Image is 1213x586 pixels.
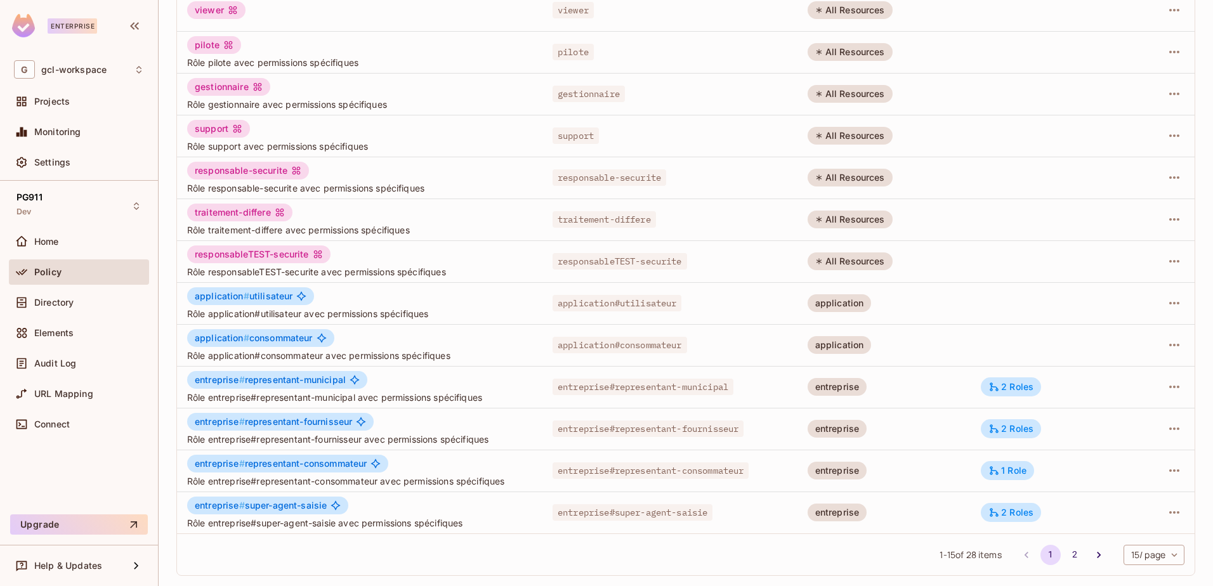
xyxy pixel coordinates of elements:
[553,337,687,353] span: application#consommateur
[187,475,532,487] span: Rôle entreprise#representant-consommateur avec permissions spécifiques
[34,561,102,571] span: Help & Updates
[195,500,245,511] span: entreprise
[187,349,532,361] span: Rôle application#consommateur avec permissions spécifiques
[1040,545,1061,565] button: page 1
[988,381,1033,393] div: 2 Roles
[553,420,744,437] span: entreprise#representant-fournisseur
[187,517,532,529] span: Rôle entreprise#super-agent-saisie avec permissions spécifiques
[988,507,1033,518] div: 2 Roles
[195,332,249,343] span: application
[239,416,245,427] span: #
[553,379,733,395] span: entreprise#representant-municipal
[553,462,749,479] span: entreprise#representant-consommateur
[940,548,1001,562] span: 1 - 15 of 28 items
[195,458,245,469] span: entreprise
[244,290,249,301] span: #
[187,245,331,263] div: responsableTEST-securite
[808,462,867,479] div: entreprise
[553,2,594,18] span: viewer
[808,169,893,186] div: All Resources
[808,127,893,145] div: All Resources
[187,308,532,320] span: Rôle application#utilisateur avec permissions spécifiques
[239,458,245,469] span: #
[808,252,893,270] div: All Resources
[34,127,81,137] span: Monitoring
[553,86,625,102] span: gestionnaire
[808,420,867,438] div: entreprise
[553,504,712,521] span: entreprise#super-agent-saisie
[187,56,532,68] span: Rôle pilote avec permissions spécifiques
[1014,545,1111,565] nav: pagination navigation
[187,140,532,152] span: Rôle support avec permissions spécifiques
[808,504,867,521] div: entreprise
[195,374,245,385] span: entreprise
[34,267,62,277] span: Policy
[12,14,35,37] img: SReyMgAAAABJRU5ErkJggg==
[195,459,367,469] span: representant-consommateur
[195,416,245,427] span: entreprise
[187,204,292,221] div: traitement-differe
[187,36,241,54] div: pilote
[187,120,250,138] div: support
[239,374,245,385] span: #
[1124,545,1184,565] div: 15 / page
[14,60,35,79] span: G
[195,500,327,511] span: super-agent-saisie
[808,378,867,396] div: entreprise
[553,211,656,228] span: traitement-differe
[553,127,599,144] span: support
[195,291,292,301] span: utilisateur
[34,389,93,399] span: URL Mapping
[187,266,532,278] span: Rôle responsableTEST-securite avec permissions spécifiques
[195,417,352,427] span: representant-fournisseur
[34,96,70,107] span: Projects
[34,237,59,247] span: Home
[187,98,532,110] span: Rôle gestionnaire avec permissions spécifiques
[10,514,148,535] button: Upgrade
[34,358,76,368] span: Audit Log
[187,182,532,194] span: Rôle responsable-securite avec permissions spécifiques
[187,1,246,19] div: viewer
[48,18,97,34] div: Enterprise
[195,290,249,301] span: application
[553,169,666,186] span: responsable-securite
[187,162,309,179] div: responsable-securite
[34,328,74,338] span: Elements
[34,297,74,308] span: Directory
[244,332,249,343] span: #
[187,78,270,96] div: gestionnaire
[808,211,893,228] div: All Resources
[16,192,43,202] span: PG911
[195,375,346,385] span: representant-municipal
[808,336,872,354] div: application
[34,157,70,167] span: Settings
[553,44,594,60] span: pilote
[16,207,31,217] span: Dev
[808,43,893,61] div: All Resources
[1089,545,1109,565] button: Go to next page
[195,333,313,343] span: consommateur
[187,391,532,403] span: Rôle entreprise#representant-municipal avec permissions spécifiques
[808,85,893,103] div: All Resources
[808,294,872,312] div: application
[187,224,532,236] span: Rôle traitement-differe avec permissions spécifiques
[988,423,1033,434] div: 2 Roles
[34,419,70,429] span: Connect
[187,433,532,445] span: Rôle entreprise#representant-fournisseur avec permissions spécifiques
[553,295,681,311] span: application#utilisateur
[1065,545,1085,565] button: Go to page 2
[553,253,687,270] span: responsableTEST-securite
[239,500,245,511] span: #
[988,465,1026,476] div: 1 Role
[808,1,893,19] div: All Resources
[41,65,107,75] span: Workspace: gcl-workspace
